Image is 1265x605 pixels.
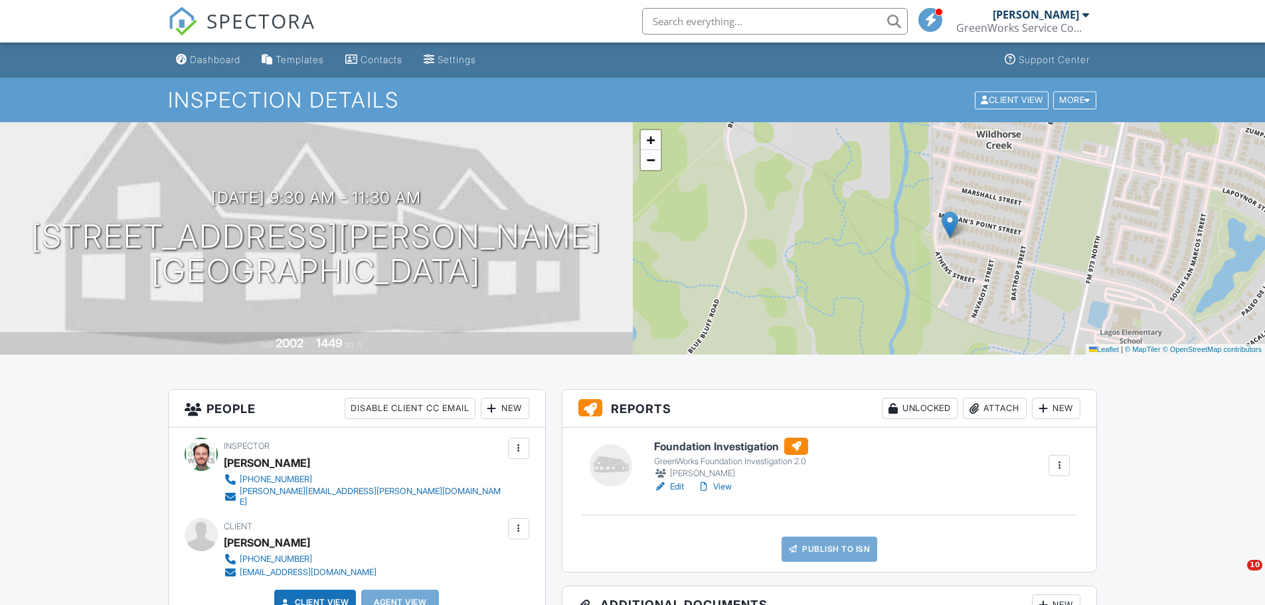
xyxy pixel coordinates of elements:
a: View [697,480,732,493]
div: [PHONE_NUMBER] [240,554,312,564]
div: GreenWorks Foundation Investigation 2.0 [654,456,808,467]
div: Support Center [1019,54,1090,65]
div: [PERSON_NAME] [224,453,310,473]
a: SPECTORA [168,18,315,46]
div: 1449 [316,336,343,350]
span: Inspector [224,441,270,451]
span: 10 [1247,560,1262,570]
img: The Best Home Inspection Software - Spectora [168,7,197,36]
span: Client [224,521,252,531]
div: GreenWorks Service Company [956,21,1089,35]
h3: People [169,390,545,428]
div: Attach [963,398,1027,419]
iframe: Intercom live chat [1220,560,1252,592]
a: Contacts [340,48,408,72]
a: Zoom in [641,130,661,150]
a: Client View [973,94,1052,104]
a: Publish to ISN [782,537,877,562]
span: − [646,151,655,168]
h6: Foundation Investigation [654,438,808,455]
div: More [1053,91,1096,109]
div: Contacts [361,54,402,65]
a: © OpenStreetMap contributors [1163,345,1262,353]
div: [PHONE_NUMBER] [240,474,312,485]
div: [PERSON_NAME] [224,533,310,553]
a: [PHONE_NUMBER] [224,553,377,566]
a: Edit [654,480,684,493]
a: [EMAIL_ADDRESS][DOMAIN_NAME] [224,566,377,579]
span: | [1121,345,1123,353]
a: Leaflet [1089,345,1119,353]
div: Client View [975,91,1049,109]
div: [EMAIL_ADDRESS][DOMAIN_NAME] [240,567,377,578]
span: + [646,131,655,148]
a: Foundation Investigation GreenWorks Foundation Investigation 2.0 [PERSON_NAME] [654,438,808,480]
h1: [STREET_ADDRESS][PERSON_NAME] [GEOGRAPHIC_DATA] [31,219,602,290]
div: [PERSON_NAME][EMAIL_ADDRESS][PERSON_NAME][DOMAIN_NAME] [240,486,505,507]
a: [PERSON_NAME][EMAIL_ADDRESS][PERSON_NAME][DOMAIN_NAME] [224,486,505,507]
a: Templates [256,48,329,72]
span: sq. ft. [345,339,363,349]
div: Settings [438,54,476,65]
div: [PERSON_NAME] [654,467,808,480]
div: [PERSON_NAME] [993,8,1079,21]
div: New [1032,398,1080,419]
div: Disable Client CC Email [345,398,475,419]
a: Dashboard [171,48,246,72]
input: Search everything... [642,8,908,35]
a: Settings [418,48,481,72]
div: 2002 [276,336,303,350]
h1: Inspection Details [168,88,1098,112]
h3: Reports [562,390,1097,428]
a: Zoom out [641,150,661,170]
span: Built [259,339,274,349]
a: Support Center [999,48,1095,72]
a: © MapTiler [1125,345,1161,353]
span: SPECTORA [207,7,315,35]
div: Dashboard [190,54,240,65]
div: New [481,398,529,419]
div: Templates [276,54,324,65]
a: [PHONE_NUMBER] [224,473,505,486]
div: Unlocked [882,398,958,419]
img: Marker [942,211,958,238]
h3: [DATE] 9:30 am - 11:30 am [211,189,421,207]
